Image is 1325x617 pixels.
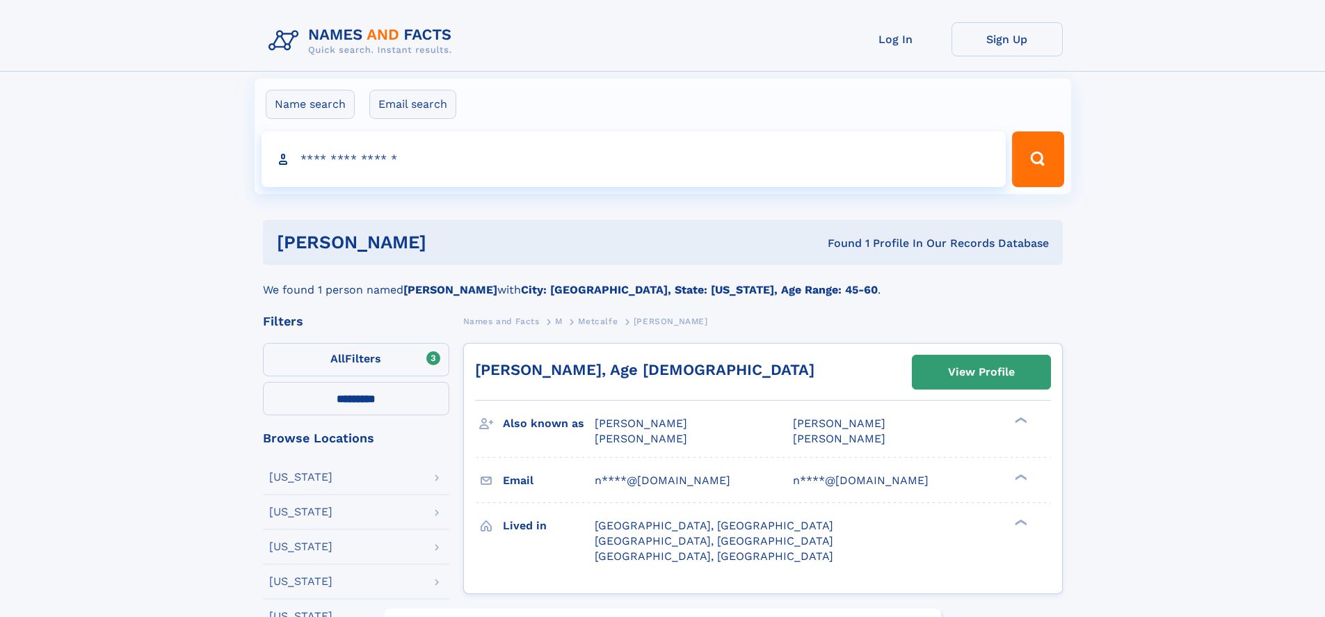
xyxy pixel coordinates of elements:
span: [GEOGRAPHIC_DATA], [GEOGRAPHIC_DATA] [595,534,833,547]
h3: Also known as [503,412,595,435]
h3: Lived in [503,514,595,538]
h1: [PERSON_NAME] [277,234,627,251]
span: [PERSON_NAME] [595,417,687,430]
img: Logo Names and Facts [263,22,463,60]
div: View Profile [948,356,1015,388]
div: ❯ [1011,416,1028,425]
a: Names and Facts [463,312,540,330]
div: ❯ [1011,518,1028,527]
input: search input [262,131,1006,187]
a: View Profile [913,355,1050,389]
span: All [330,352,345,365]
label: Email search [369,90,456,119]
div: Filters [263,315,449,328]
div: We found 1 person named with . [263,265,1063,298]
a: Log In [840,22,951,56]
a: [PERSON_NAME], Age [DEMOGRAPHIC_DATA] [475,361,814,378]
label: Filters [263,343,449,376]
span: M [555,316,563,326]
span: [PERSON_NAME] [793,417,885,430]
a: M [555,312,563,330]
div: ❯ [1011,472,1028,481]
div: [US_STATE] [269,506,332,518]
span: [PERSON_NAME] [595,432,687,445]
a: Metcalfe [578,312,618,330]
span: [PERSON_NAME] [793,432,885,445]
span: [GEOGRAPHIC_DATA], [GEOGRAPHIC_DATA] [595,550,833,563]
button: Search Button [1012,131,1063,187]
b: City: [GEOGRAPHIC_DATA], State: [US_STATE], Age Range: 45-60 [521,283,878,296]
a: Sign Up [951,22,1063,56]
div: Browse Locations [263,432,449,444]
label: Name search [266,90,355,119]
span: Metcalfe [578,316,618,326]
div: [US_STATE] [269,576,332,587]
b: [PERSON_NAME] [403,283,497,296]
h3: Email [503,469,595,492]
div: Found 1 Profile In Our Records Database [627,236,1049,251]
span: [GEOGRAPHIC_DATA], [GEOGRAPHIC_DATA] [595,519,833,532]
span: [PERSON_NAME] [634,316,708,326]
div: [US_STATE] [269,541,332,552]
div: [US_STATE] [269,472,332,483]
